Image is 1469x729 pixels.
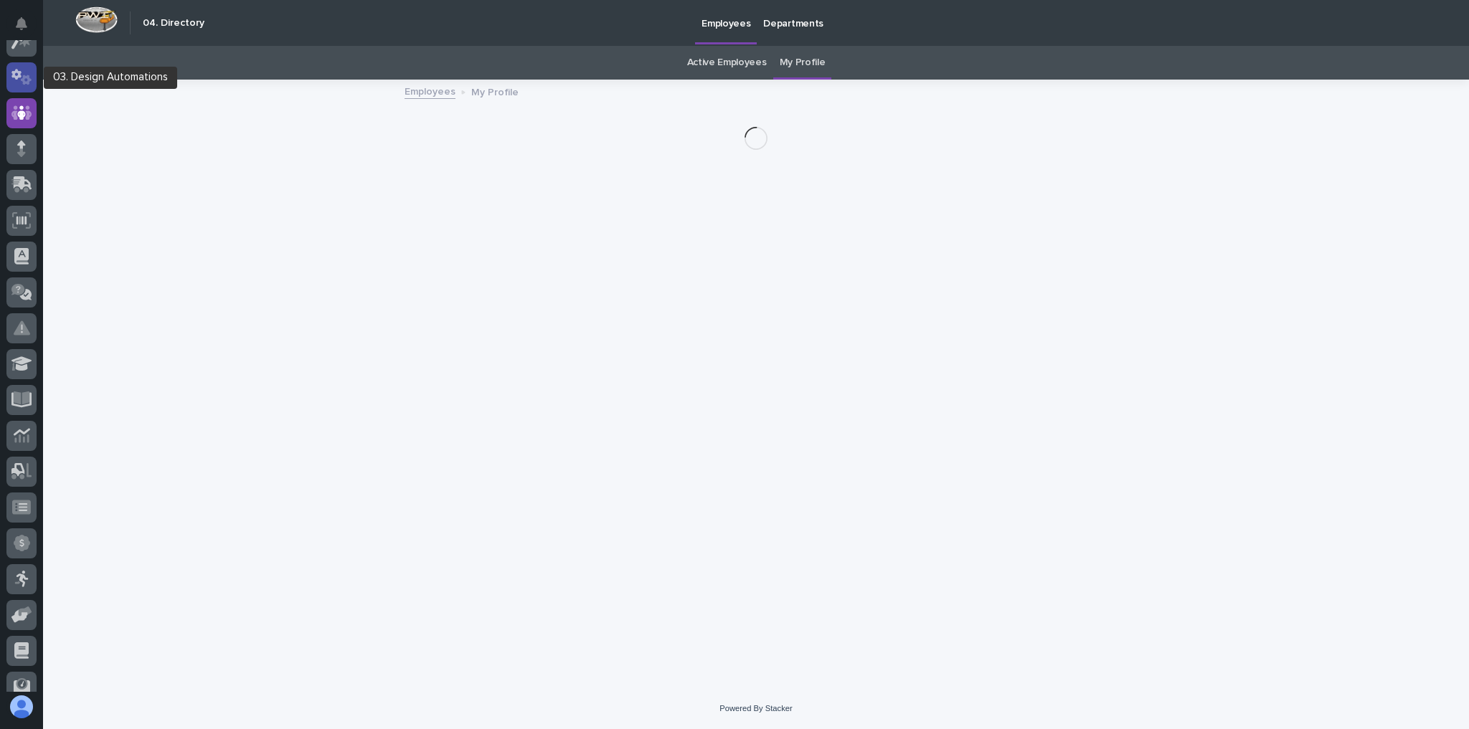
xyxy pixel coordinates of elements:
button: users-avatar [6,692,37,722]
div: Notifications [18,17,37,40]
a: Active Employees [687,46,767,80]
img: Workspace Logo [75,6,118,33]
h2: 04. Directory [143,17,204,29]
a: Powered By Stacker [719,704,792,713]
a: Employees [405,82,455,99]
p: My Profile [471,83,519,99]
button: Notifications [6,9,37,39]
a: My Profile [780,46,826,80]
